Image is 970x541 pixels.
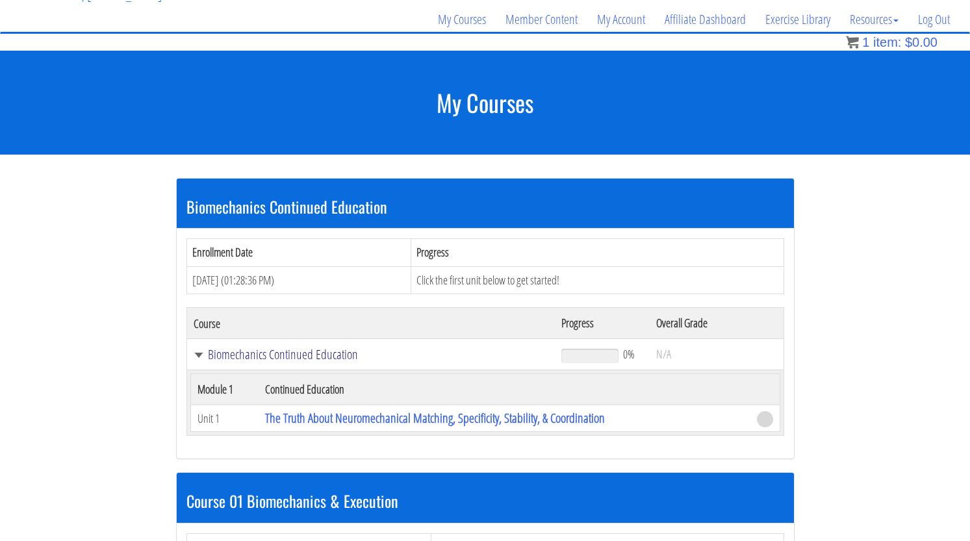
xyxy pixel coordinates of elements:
[650,339,784,370] td: N/A
[623,347,635,361] span: 0%
[873,35,901,49] span: item:
[186,238,411,266] th: Enrollment Date
[905,35,912,49] span: $
[650,308,784,339] th: Overall Grade
[555,308,649,339] th: Progress
[190,405,259,432] td: Unit 1
[186,266,411,294] td: [DATE] (01:28:36 PM)
[186,198,784,215] h3: Biomechanics Continued Education
[846,35,938,49] a: 1 item: $0.00
[265,409,605,427] a: The Truth About Neuromechanical Matching, Specificity, Stability, & Coordination
[194,348,549,361] a: Biomechanics Continued Education
[862,35,869,49] span: 1
[186,308,555,339] th: Course
[259,374,750,405] th: Continued Education
[190,374,259,405] th: Module 1
[905,35,938,49] bdi: 0.00
[411,238,784,266] th: Progress
[186,492,784,509] h3: Course 01 Biomechanics & Execution
[411,266,784,294] td: Click the first unit below to get started!
[846,36,859,49] img: icon11.png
